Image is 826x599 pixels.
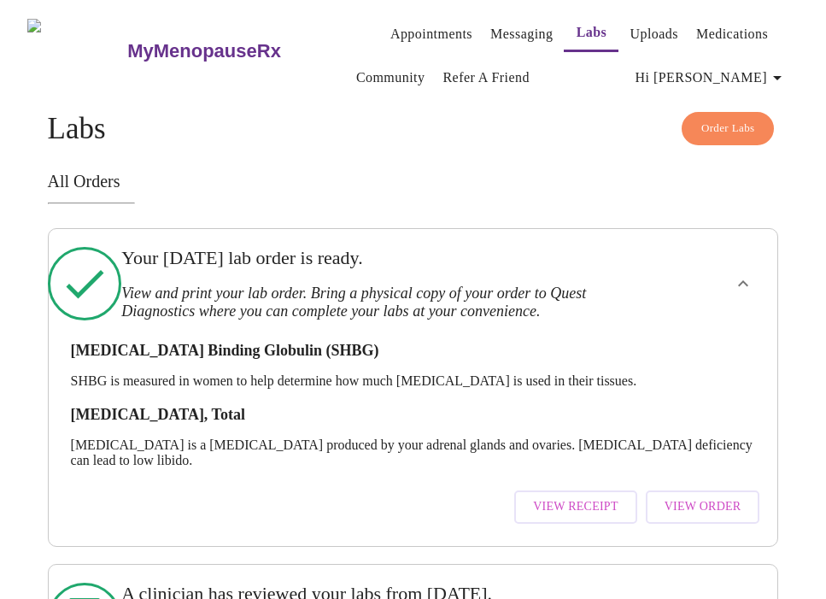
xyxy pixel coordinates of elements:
[71,373,756,389] p: SHBG is measured in women to help determine how much [MEDICAL_DATA] is used in their tissues.
[665,496,741,518] span: View Order
[27,19,126,83] img: MyMenopauseRx Logo
[121,247,630,269] h3: Your [DATE] lab order is ready.
[623,17,685,51] button: Uploads
[483,17,559,51] button: Messaging
[682,112,775,145] button: Order Labs
[701,119,755,138] span: Order Labs
[630,22,678,46] a: Uploads
[723,263,764,304] button: show more
[71,406,756,424] h3: [MEDICAL_DATA], Total
[641,482,764,532] a: View Order
[629,61,794,95] button: Hi [PERSON_NAME]
[384,17,479,51] button: Appointments
[390,22,472,46] a: Appointments
[533,496,618,518] span: View Receipt
[349,61,432,95] button: Community
[356,66,425,90] a: Community
[689,17,775,51] button: Medications
[636,66,788,90] span: Hi [PERSON_NAME]
[48,172,779,191] h3: All Orders
[71,342,756,360] h3: [MEDICAL_DATA] Binding Globulin (SHBG)
[577,21,607,44] a: Labs
[48,112,779,146] h4: Labs
[646,490,760,524] button: View Order
[510,482,641,532] a: View Receipt
[514,490,637,524] button: View Receipt
[436,61,536,95] button: Refer a Friend
[564,15,618,52] button: Labs
[121,285,630,320] h3: View and print your lab order. Bring a physical copy of your order to Quest Diagnostics where you...
[71,438,756,468] p: [MEDICAL_DATA] is a [MEDICAL_DATA] produced by your adrenal glands and ovaries. [MEDICAL_DATA] de...
[696,22,768,46] a: Medications
[442,66,530,90] a: Refer a Friend
[126,21,349,81] a: MyMenopauseRx
[490,22,553,46] a: Messaging
[127,40,281,62] h3: MyMenopauseRx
